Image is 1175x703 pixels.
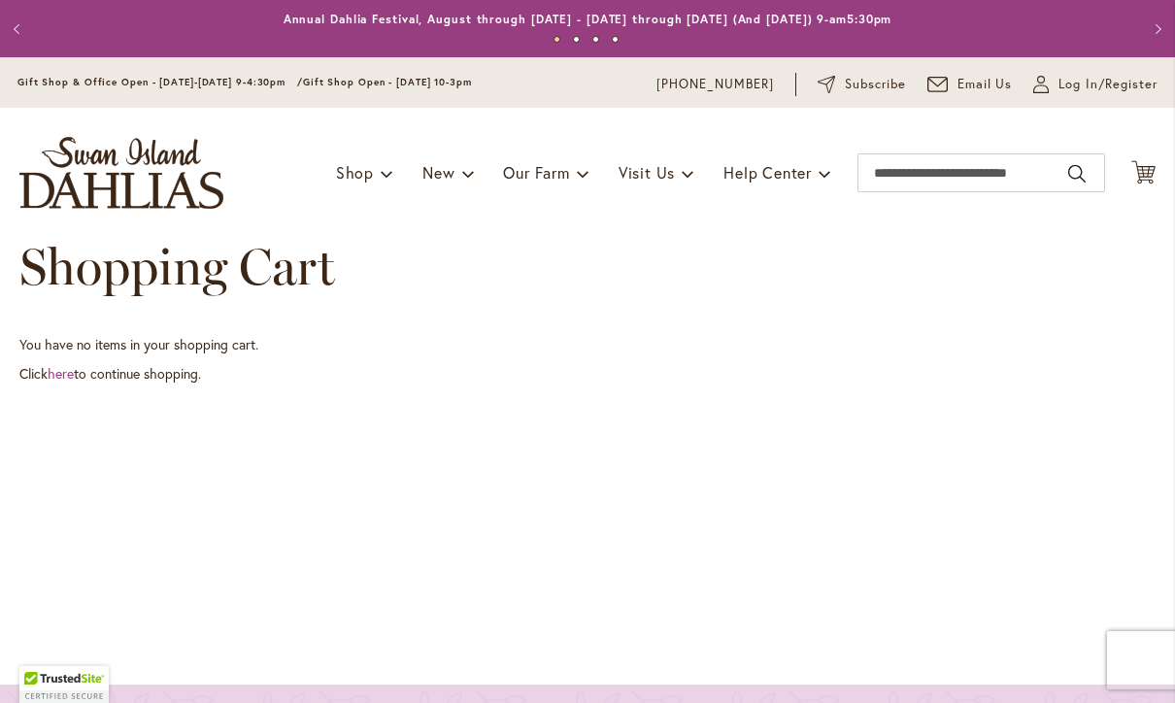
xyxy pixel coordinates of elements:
span: Email Us [957,75,1013,94]
span: Shopping Cart [19,236,335,297]
a: Email Us [927,75,1013,94]
span: Our Farm [503,162,569,183]
button: 4 of 4 [612,36,619,43]
button: Next [1136,10,1175,49]
button: 1 of 4 [554,36,560,43]
a: Subscribe [818,75,906,94]
p: Click to continue shopping. [19,364,1156,384]
a: store logo [19,137,223,209]
span: Gift Shop Open - [DATE] 10-3pm [303,76,472,88]
span: Subscribe [845,75,906,94]
span: Visit Us [619,162,675,183]
a: Annual Dahlia Festival, August through [DATE] - [DATE] through [DATE] (And [DATE]) 9-am5:30pm [284,12,892,26]
button: 3 of 4 [592,36,599,43]
span: New [422,162,454,183]
p: You have no items in your shopping cart. [19,335,1156,354]
span: Gift Shop & Office Open - [DATE]-[DATE] 9-4:30pm / [17,76,303,88]
a: [PHONE_NUMBER] [656,75,774,94]
span: Log In/Register [1058,75,1158,94]
iframe: Launch Accessibility Center [15,634,69,688]
span: Help Center [723,162,812,183]
a: here [48,364,74,383]
span: Shop [336,162,374,183]
a: Log In/Register [1033,75,1158,94]
button: 2 of 4 [573,36,580,43]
